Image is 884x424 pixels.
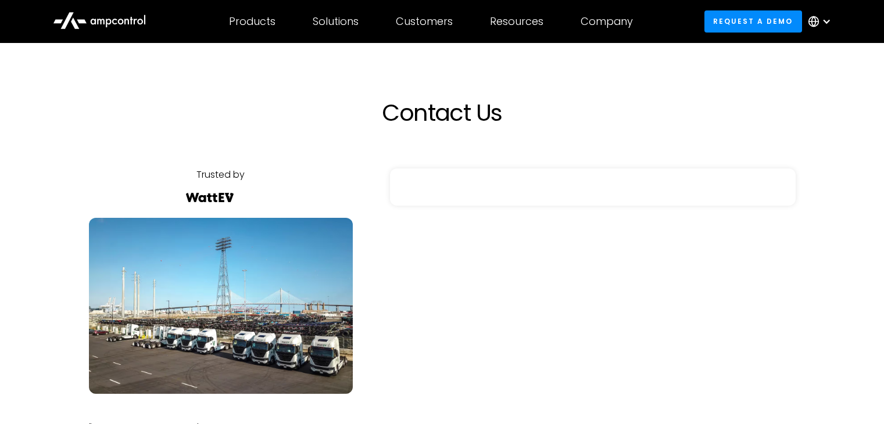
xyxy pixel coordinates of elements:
[490,15,543,28] div: Resources
[581,15,633,28] div: Company
[196,168,245,181] div: Trusted by
[184,193,235,202] img: Watt EV Logo Real
[229,15,275,28] div: Products
[704,10,802,32] a: Request a demo
[313,15,359,28] div: Solutions
[396,15,453,28] div: Customers
[187,99,698,127] h1: Contact Us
